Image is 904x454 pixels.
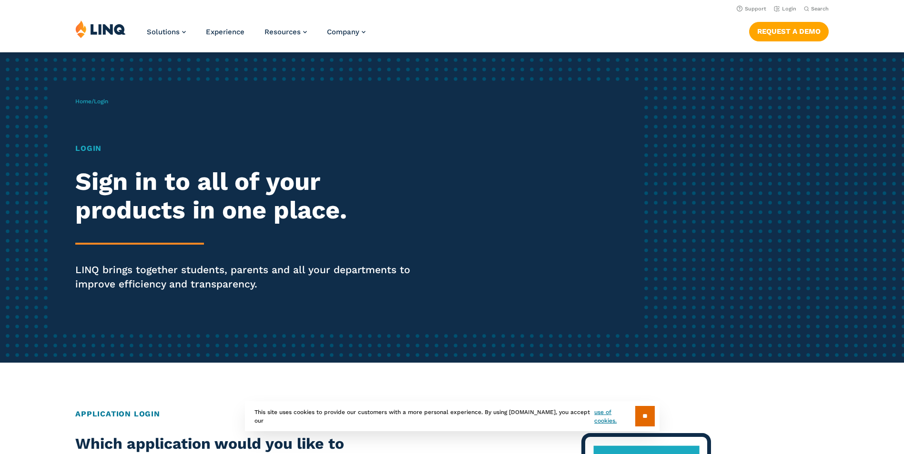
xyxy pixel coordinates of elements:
a: use of cookies. [594,408,635,425]
h2: Sign in to all of your products in one place. [75,168,424,225]
span: Search [811,6,829,12]
h2: Application Login [75,408,829,420]
a: Resources [264,28,307,36]
a: Home [75,98,91,105]
a: Experience [206,28,244,36]
img: LINQ | K‑12 Software [75,20,126,38]
span: Solutions [147,28,180,36]
button: Open Search Bar [804,5,829,12]
a: Login [774,6,796,12]
span: Company [327,28,359,36]
nav: Primary Navigation [147,20,366,51]
span: / [75,98,108,105]
nav: Button Navigation [749,20,829,41]
div: This site uses cookies to provide our customers with a more personal experience. By using [DOMAIN... [245,401,660,431]
a: Company [327,28,366,36]
span: Login [94,98,108,105]
span: Resources [264,28,301,36]
h1: Login [75,143,424,154]
a: Solutions [147,28,186,36]
p: LINQ brings together students, parents and all your departments to improve efficiency and transpa... [75,263,424,291]
a: Request a Demo [749,22,829,41]
a: Support [737,6,766,12]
